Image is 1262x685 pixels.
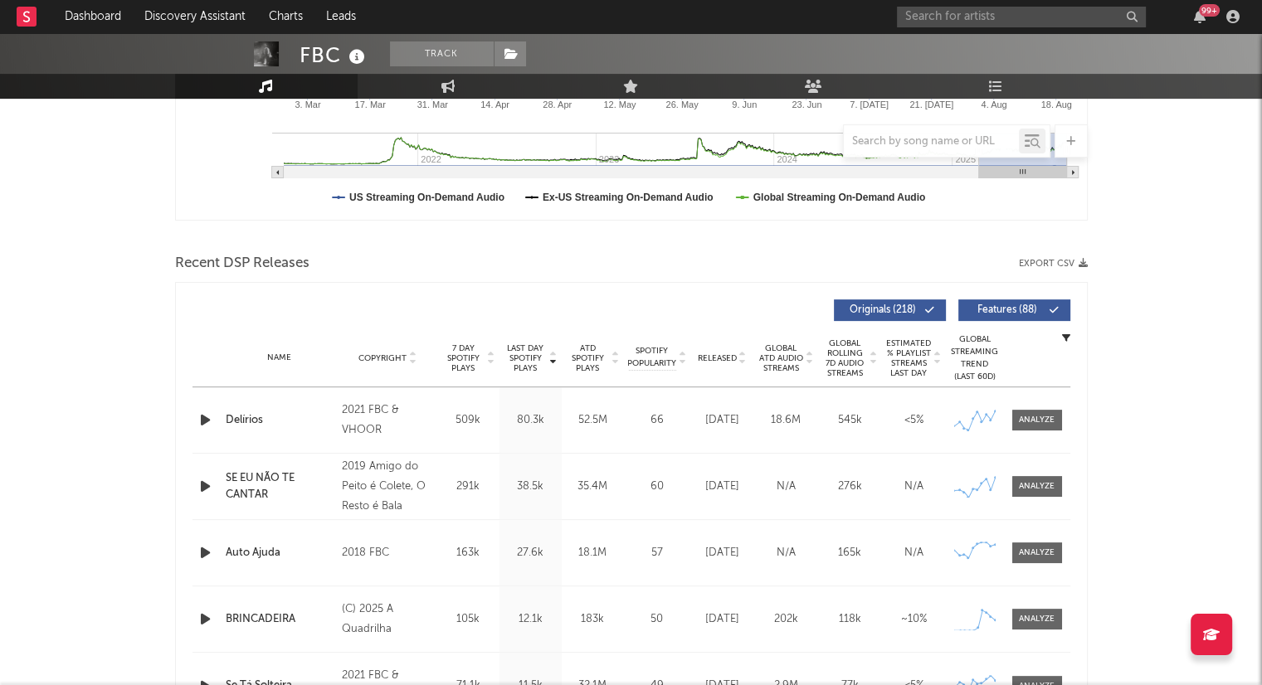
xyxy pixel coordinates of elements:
button: Originals(218) [834,299,946,321]
div: 60 [628,479,686,495]
div: 118k [822,611,878,628]
div: 163k [441,545,495,561]
div: [DATE] [694,545,750,561]
button: Export CSV [1019,259,1088,269]
button: Track [390,41,494,66]
span: Recent DSP Releases [175,254,309,274]
div: 165k [822,545,878,561]
text: 18. Aug [1040,100,1071,109]
text: 12. May [603,100,636,109]
div: 183k [566,611,620,628]
text: 3. Mar [295,100,321,109]
text: 9. Jun [732,100,757,109]
text: 23. Jun [792,100,821,109]
div: N/A [886,479,942,495]
a: Auto Ajuda [226,545,334,561]
button: 99+ [1194,10,1206,23]
a: SE EU NÃO TE CANTAR [226,470,334,503]
div: 105k [441,611,495,628]
text: 21. [DATE] [909,100,953,109]
div: 545k [822,412,878,429]
div: FBC [300,41,369,69]
text: 4. Aug [981,100,1006,109]
span: Copyright [358,353,407,363]
a: BRINCADEIRA [226,611,334,628]
div: [DATE] [694,412,750,429]
div: <5% [886,412,942,429]
div: 52.5M [566,412,620,429]
span: Released [698,353,737,363]
input: Search for artists [897,7,1146,27]
text: 17. Mar [354,100,386,109]
div: 66 [628,412,686,429]
div: N/A [758,479,814,495]
text: 28. Apr [543,100,572,109]
div: 18.6M [758,412,814,429]
div: 99 + [1199,4,1220,17]
span: ATD Spotify Plays [566,343,610,373]
div: [DATE] [694,611,750,628]
text: 7. [DATE] [850,100,889,109]
div: 35.4M [566,479,620,495]
div: 509k [441,412,495,429]
div: 291k [441,479,495,495]
text: Ex-US Streaming On-Demand Audio [542,192,713,203]
div: 2018 FBC [342,543,432,563]
button: Features(88) [958,299,1070,321]
span: Estimated % Playlist Streams Last Day [886,338,932,378]
div: (C) 2025 A Quadrilha [342,600,432,639]
div: 12.1k [504,611,558,628]
span: Originals ( 218 ) [845,305,921,315]
div: 57 [628,545,686,561]
div: 27.6k [504,545,558,561]
div: 38.5k [504,479,558,495]
span: 7 Day Spotify Plays [441,343,485,373]
div: [DATE] [694,479,750,495]
div: 80.3k [504,412,558,429]
div: Name [226,352,334,364]
div: 50 [628,611,686,628]
div: N/A [886,545,942,561]
div: 18.1M [566,545,620,561]
span: Spotify Popularity [627,345,676,370]
div: ~ 10 % [886,611,942,628]
text: 14. Apr [480,100,509,109]
div: 2019 Amigo do Peito é Colete, O Resto é Bala [342,457,432,517]
div: 276k [822,479,878,495]
input: Search by song name or URL [844,135,1019,148]
span: Last Day Spotify Plays [504,343,548,373]
a: Delírios [226,412,334,429]
div: 202k [758,611,814,628]
span: Features ( 88 ) [969,305,1045,315]
span: Global Rolling 7D Audio Streams [822,338,868,378]
text: 26. May [665,100,699,109]
text: Global Streaming On-Demand Audio [753,192,925,203]
div: Global Streaming Trend (Last 60D) [950,333,1000,383]
span: Global ATD Audio Streams [758,343,804,373]
div: N/A [758,545,814,561]
div: 2021 FBC & VHOOR [342,401,432,440]
text: US Streaming On-Demand Audio [349,192,504,203]
text: 31. Mar [417,100,448,109]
